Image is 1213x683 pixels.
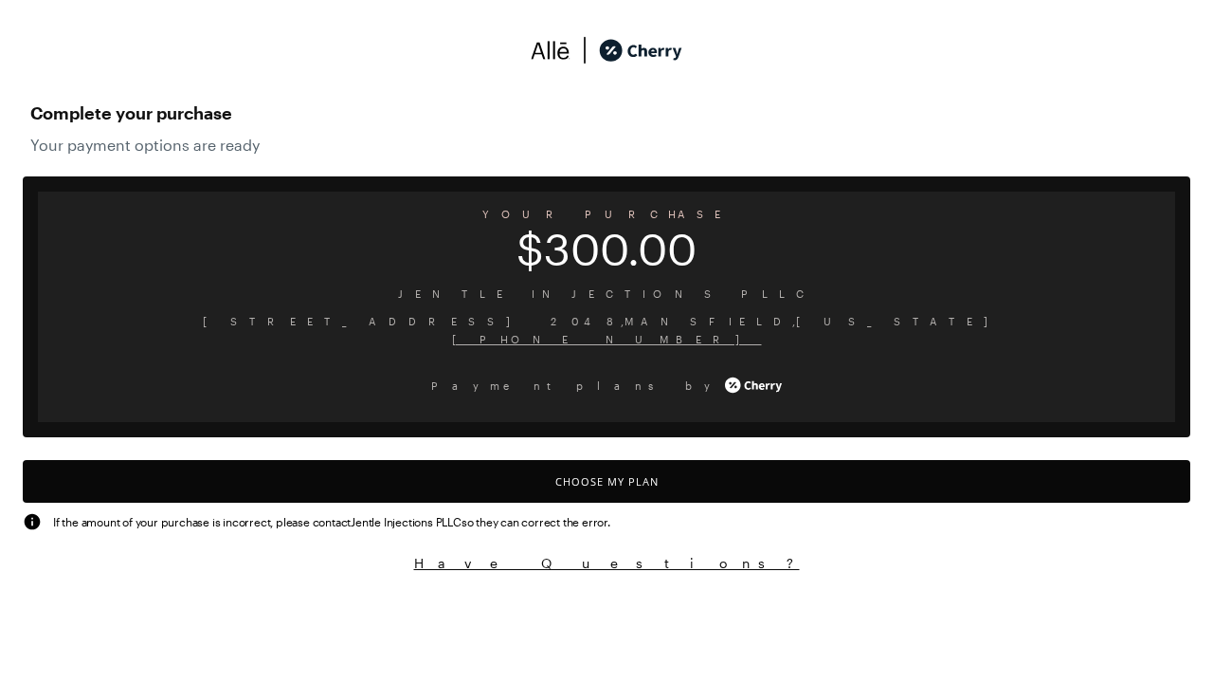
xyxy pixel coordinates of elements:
span: If the amount of your purchase is incorrect, please contact Jentle Injections PLLC so they can co... [53,513,610,530]
img: svg%3e [531,36,570,65]
span: Jentle Injections PLLC [53,285,1160,303]
span: $300.00 [38,236,1175,262]
button: Choose My Plan [23,460,1190,503]
span: Payment plans by [431,377,721,395]
span: YOUR PURCHASE [38,201,1175,227]
button: Have Questions? [23,554,1190,572]
img: svg%3e [570,36,599,65]
span: [STREET_ADDRESS] 2048 , MANSFIELD , [US_STATE] [53,312,1160,330]
span: Your payment options are ready [30,136,1183,154]
img: cherry_white_logo-JPerc-yG.svg [725,371,782,399]
img: cherry_black_logo-DrOE_MJI.svg [599,36,682,65]
img: svg%3e [23,512,42,531]
span: [PHONE_NUMBER] [53,330,1160,348]
span: Complete your purchase [30,98,1183,128]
